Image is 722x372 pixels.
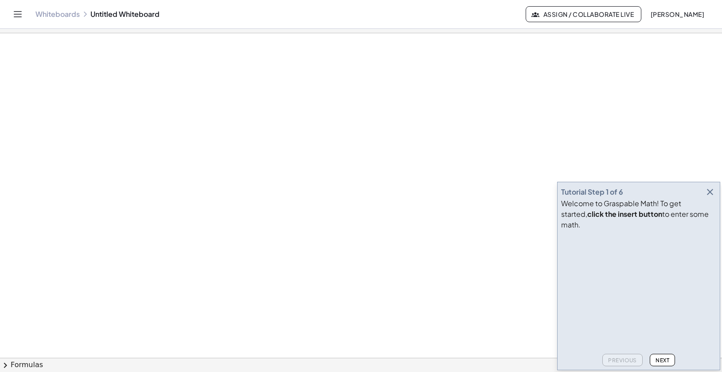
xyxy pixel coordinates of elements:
[35,10,80,19] a: Whiteboards
[650,354,675,366] button: Next
[11,7,25,21] button: Toggle navigation
[587,209,662,219] b: click the insert button
[533,10,634,18] span: Assign / Collaborate Live
[561,198,716,230] div: Welcome to Graspable Math! To get started, to enter some math.
[650,10,704,18] span: [PERSON_NAME]
[526,6,641,22] button: Assign / Collaborate Live
[561,187,623,197] div: Tutorial Step 1 of 6
[656,357,669,364] span: Next
[643,6,711,22] button: [PERSON_NAME]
